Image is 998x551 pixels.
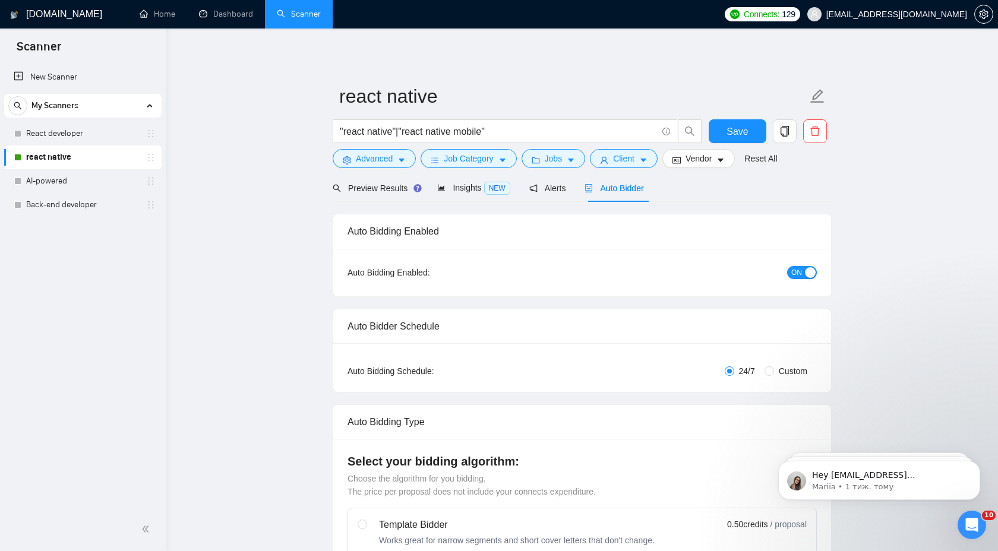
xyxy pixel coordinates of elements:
[9,102,27,110] span: search
[348,266,504,279] div: Auto Bidding Enabled:
[773,119,797,143] button: copy
[804,126,826,137] span: delete
[343,156,351,164] span: setting
[340,124,657,139] input: Search Freelance Jobs...
[678,126,701,137] span: search
[146,129,156,138] span: holder
[379,518,655,532] div: Template Bidder
[600,156,608,164] span: user
[348,453,817,470] h4: Select your bidding algorithm:
[613,152,634,165] span: Client
[791,266,802,279] span: ON
[146,176,156,186] span: holder
[958,511,986,539] iframe: Intercom live chat
[348,309,817,343] div: Auto Bidder Schedule
[339,81,807,111] input: Scanner name...
[4,65,162,89] li: New Scanner
[444,152,493,165] span: Job Category
[532,156,540,164] span: folder
[522,149,586,168] button: folderJobscaret-down
[397,156,406,164] span: caret-down
[782,8,795,21] span: 129
[975,9,993,19] span: setting
[8,96,27,115] button: search
[810,10,819,18] span: user
[333,183,418,193] span: Preview Results
[974,9,993,19] a: setting
[437,183,510,192] span: Insights
[141,523,153,535] span: double-left
[412,183,423,194] div: Tooltip anchor
[431,156,439,164] span: bars
[744,8,779,21] span: Connects:
[4,94,162,217] li: My Scanners
[730,9,740,19] img: upwork-logo.png
[727,518,768,531] span: 0.50 credits
[356,152,393,165] span: Advanced
[529,184,538,192] span: notification
[26,193,139,217] a: Back-end developer
[379,534,655,546] div: Works great for narrow segments and short cover letters that don't change.
[348,405,817,439] div: Auto Bidding Type
[26,122,139,145] a: React developer
[421,149,516,168] button: barsJob Categorycaret-down
[545,152,563,165] span: Jobs
[716,156,725,164] span: caret-down
[140,9,175,19] a: homeHome
[744,152,777,165] a: Reset All
[773,126,796,137] span: copy
[437,183,446,192] span: area-chart
[662,149,735,168] button: idcardVendorcaret-down
[590,149,658,168] button: userClientcaret-down
[709,119,766,143] button: Save
[686,152,712,165] span: Vendor
[639,156,648,164] span: caret-down
[672,156,681,164] span: idcard
[26,145,139,169] a: react native
[727,124,748,139] span: Save
[146,200,156,210] span: holder
[333,149,416,168] button: settingAdvancedcaret-down
[974,5,993,24] button: setting
[734,365,760,378] span: 24/7
[529,183,566,193] span: Alerts
[14,65,152,89] a: New Scanner
[803,119,827,143] button: delete
[770,518,807,530] span: / proposal
[348,474,596,496] span: Choose the algorithm for you bidding. The price per proposal does not include your connects expen...
[348,214,817,248] div: Auto Bidding Enabled
[982,511,996,520] span: 10
[810,88,825,104] span: edit
[31,94,78,118] span: My Scanners
[498,156,507,164] span: caret-down
[585,183,643,193] span: Auto Bidder
[567,156,575,164] span: caret-down
[774,365,812,378] span: Custom
[199,9,253,19] a: dashboardDashboard
[760,436,998,519] iframe: Intercom notifications повідомлення
[662,128,670,135] span: info-circle
[348,365,504,378] div: Auto Bidding Schedule:
[7,38,71,63] span: Scanner
[333,184,341,192] span: search
[484,182,510,195] span: NEW
[678,119,702,143] button: search
[146,153,156,162] span: holder
[277,9,321,19] a: searchScanner
[10,5,18,24] img: logo
[26,169,139,193] a: AI-powered
[585,184,593,192] span: robot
